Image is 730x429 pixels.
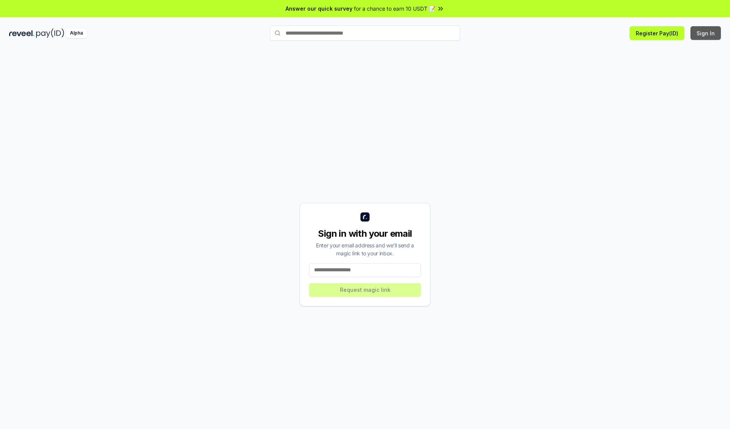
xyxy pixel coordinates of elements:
[690,26,721,40] button: Sign In
[36,28,64,38] img: pay_id
[354,5,435,13] span: for a chance to earn 10 USDT 📝
[309,241,421,257] div: Enter your email address and we’ll send a magic link to your inbox.
[9,28,35,38] img: reveel_dark
[66,28,87,38] div: Alpha
[286,5,352,13] span: Answer our quick survey
[309,228,421,240] div: Sign in with your email
[360,212,370,222] img: logo_small
[630,26,684,40] button: Register Pay(ID)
